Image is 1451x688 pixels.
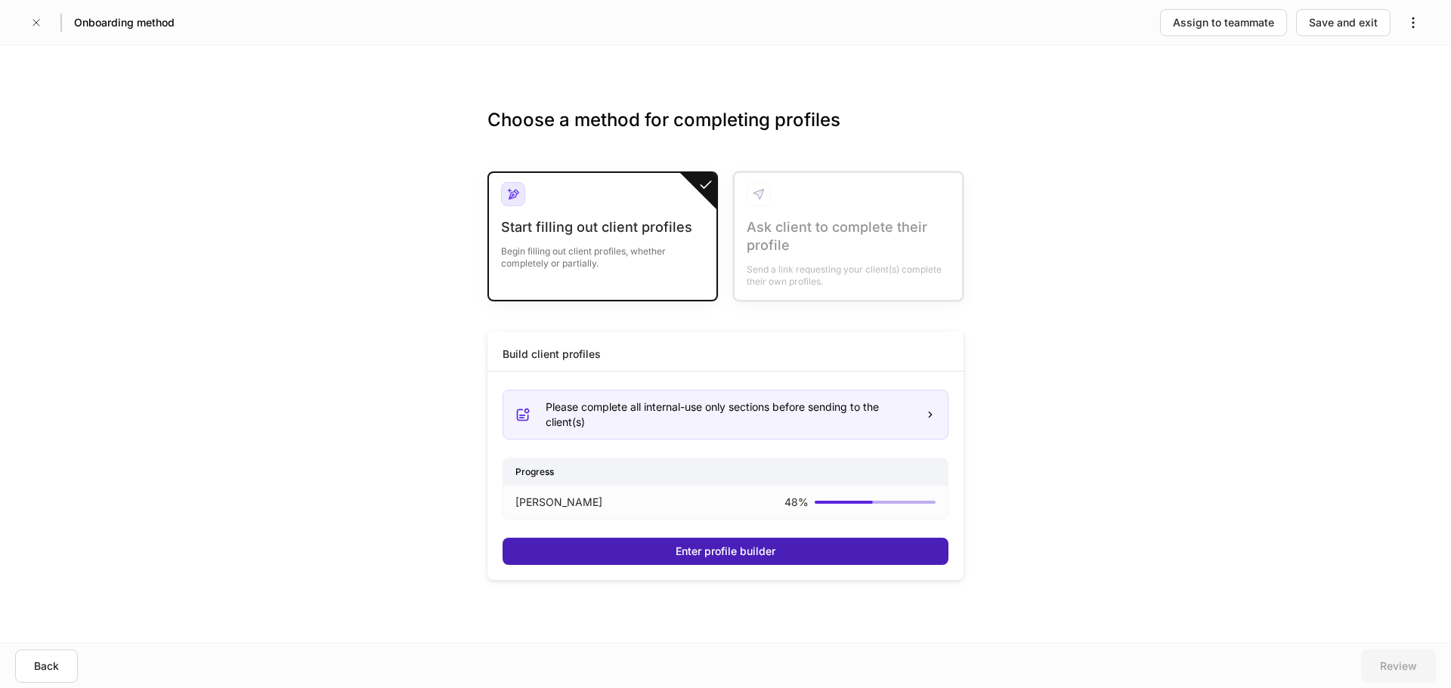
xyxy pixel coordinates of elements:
[503,538,948,565] button: Enter profile builder
[503,458,948,485] div: Progress
[1160,9,1287,36] button: Assign to teammate
[15,649,78,683] button: Back
[1380,659,1417,674] div: Review
[1309,15,1378,30] div: Save and exit
[34,659,59,674] div: Back
[784,495,809,510] p: 48 %
[1173,15,1274,30] div: Assign to teammate
[501,236,704,270] div: Begin filling out client profiles, whether completely or partially.
[503,347,601,362] div: Build client profiles
[546,400,913,430] div: Please complete all internal-use only sections before sending to the client(s)
[676,544,775,559] div: Enter profile builder
[515,495,602,510] p: [PERSON_NAME]
[1361,649,1436,683] button: Review
[487,108,964,156] h3: Choose a method for completing profiles
[1296,9,1391,36] button: Save and exit
[501,218,704,236] div: Start filling out client profiles
[74,15,175,30] h5: Onboarding method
